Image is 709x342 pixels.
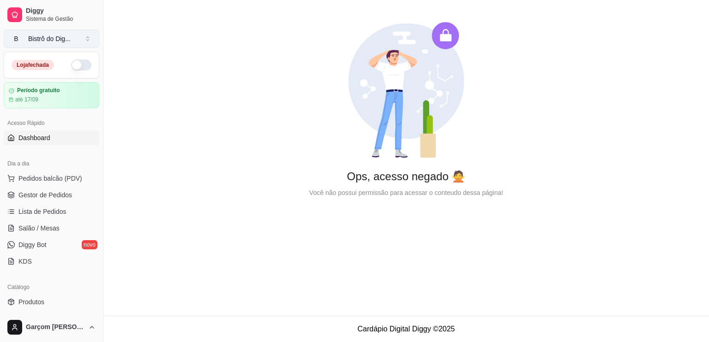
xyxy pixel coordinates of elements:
[4,29,99,48] button: Select a team
[12,60,54,70] div: Loja fechada
[4,280,99,295] div: Catálogo
[18,257,32,266] span: KDS
[4,116,99,130] div: Acesso Rápido
[4,171,99,186] button: Pedidos balcão (PDV)
[118,169,694,184] div: Ops, acesso negado 🙅
[17,87,60,94] article: Período gratuito
[4,295,99,309] a: Produtos
[18,240,47,249] span: Diggy Bot
[4,254,99,269] a: KDS
[4,204,99,219] a: Lista de Pedidos
[28,34,71,43] div: Bistrô do Dig ...
[71,59,91,71] button: Alterar Status
[15,96,38,103] article: até 17/09
[4,221,99,236] a: Salão / Mesas
[4,82,99,108] a: Período gratuitoaté 17/09
[18,297,44,307] span: Produtos
[26,15,96,23] span: Sistema de Gestão
[26,323,84,331] span: Garçom [PERSON_NAME]
[103,316,709,342] footer: Cardápio Digital Diggy © 2025
[4,156,99,171] div: Dia a dia
[12,34,21,43] span: B
[18,190,72,200] span: Gestor de Pedidos
[4,316,99,338] button: Garçom [PERSON_NAME]
[4,188,99,202] a: Gestor de Pedidos
[26,7,96,15] span: Diggy
[18,174,82,183] span: Pedidos balcão (PDV)
[18,207,66,216] span: Lista de Pedidos
[18,133,50,142] span: Dashboard
[18,224,60,233] span: Salão / Mesas
[4,130,99,145] a: Dashboard
[4,4,99,26] a: DiggySistema de Gestão
[118,188,694,198] div: Você não possui permissão para acessar o conteudo dessa página!
[4,237,99,252] a: Diggy Botnovo
[4,311,99,326] a: Complementos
